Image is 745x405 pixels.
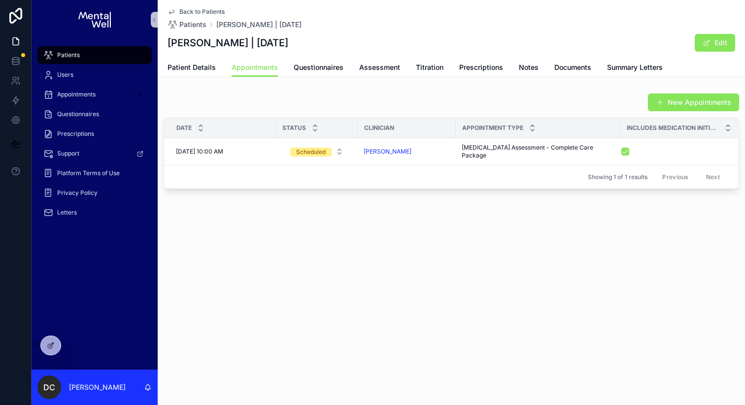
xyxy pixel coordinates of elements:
a: Titration [416,59,443,78]
a: Summary Letters [607,59,663,78]
div: Scheduled [296,148,326,156]
span: Platform Terms of Use [57,169,120,177]
a: Questionnaires [37,105,152,123]
a: [PERSON_NAME] [364,148,450,156]
p: [PERSON_NAME] [69,382,126,392]
span: Assessment [359,62,400,72]
span: DC [43,381,55,393]
a: Platform Terms of Use [37,164,152,182]
a: Assessment [359,59,400,78]
div: scrollable content [32,39,158,234]
span: Appointments [232,62,278,72]
span: Back to Patients [179,8,225,16]
span: Documents [554,62,591,72]
a: Patients [37,46,152,64]
a: Back to Patients [168,8,225,16]
a: [PERSON_NAME] | [DATE] [216,20,302,30]
span: Letters [57,209,77,217]
a: Appointments [232,59,278,77]
span: Summary Letters [607,62,663,72]
a: Notes [519,59,539,78]
span: Status [282,124,306,132]
a: [PERSON_NAME] [364,148,411,156]
a: [DATE] 10:00 AM [176,148,270,156]
span: Patients [57,51,80,59]
a: Patient Details [168,59,216,78]
button: New Appointments [648,93,739,111]
span: Patients [179,20,206,30]
span: Privacy Policy [57,189,98,197]
a: Select Button [282,142,352,161]
span: Users [57,71,73,79]
span: Appointments [57,91,96,98]
a: Documents [554,59,591,78]
span: Appointment Type [462,124,523,132]
span: Date [176,124,192,132]
a: Letters [37,204,152,221]
a: Privacy Policy [37,184,152,202]
button: Select Button [282,143,351,160]
img: App logo [78,12,110,28]
a: Patients [168,20,206,30]
button: Edit [695,34,735,52]
span: Questionnaires [294,62,343,72]
span: Includes Medication Initial Titration? [627,124,719,132]
span: Titration [416,62,443,72]
span: Patient Details [168,62,216,72]
span: [DATE] 10:00 AM [176,148,223,156]
span: Showing 1 of 1 results [588,173,647,181]
span: Clinician [364,124,394,132]
a: Prescriptions [459,59,503,78]
span: Questionnaires [57,110,99,118]
span: Prescriptions [459,62,503,72]
span: Prescriptions [57,130,94,138]
a: Support [37,145,152,162]
a: [MEDICAL_DATA] Assessment - Complete Care Package [462,144,614,159]
span: Support [57,150,79,157]
a: Prescriptions [37,125,152,143]
span: Notes [519,62,539,72]
a: Users [37,66,152,84]
h1: [PERSON_NAME] | [DATE] [168,36,288,50]
a: Appointments [37,86,152,103]
a: Questionnaires [294,59,343,78]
